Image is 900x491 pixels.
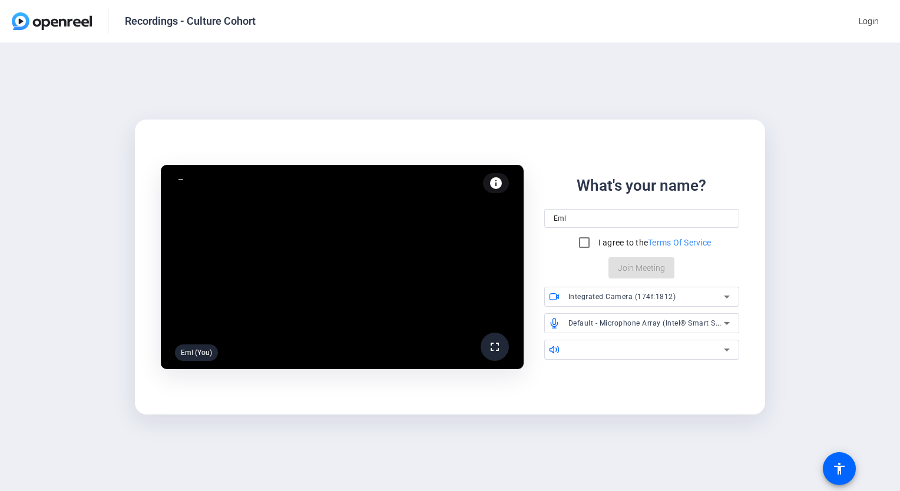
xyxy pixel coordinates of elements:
[12,12,92,30] img: OpenReel logo
[489,176,503,190] mat-icon: info
[554,211,730,225] input: Your name
[849,11,888,32] button: Login
[125,14,256,28] div: Recordings - Culture Cohort
[488,340,502,354] mat-icon: fullscreen
[568,293,676,301] span: Integrated Camera (174f:1812)
[568,318,861,327] span: Default - Microphone Array (Intel® Smart Sound Technology for Digital Microphones)
[859,15,879,28] span: Login
[175,344,218,361] div: Eml (You)
[832,462,846,476] mat-icon: accessibility
[596,237,712,248] label: I agree to the
[577,174,706,197] div: What's your name?
[648,238,711,247] a: Terms Of Service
